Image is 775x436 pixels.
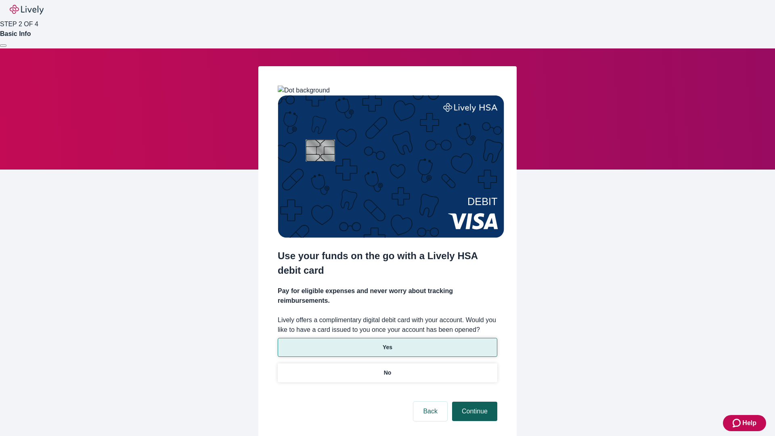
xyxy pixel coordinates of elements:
[278,286,497,306] h4: Pay for eligible expenses and never worry about tracking reimbursements.
[278,338,497,357] button: Yes
[742,418,756,428] span: Help
[278,249,497,278] h2: Use your funds on the go with a Lively HSA debit card
[278,95,504,238] img: Debit card
[723,415,766,431] button: Zendesk support iconHelp
[278,315,497,335] label: Lively offers a complimentary digital debit card with your account. Would you like to have a card...
[733,418,742,428] svg: Zendesk support icon
[10,5,44,15] img: Lively
[413,402,447,421] button: Back
[384,369,392,377] p: No
[278,363,497,382] button: No
[452,402,497,421] button: Continue
[383,343,392,352] p: Yes
[278,86,330,95] img: Dot background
